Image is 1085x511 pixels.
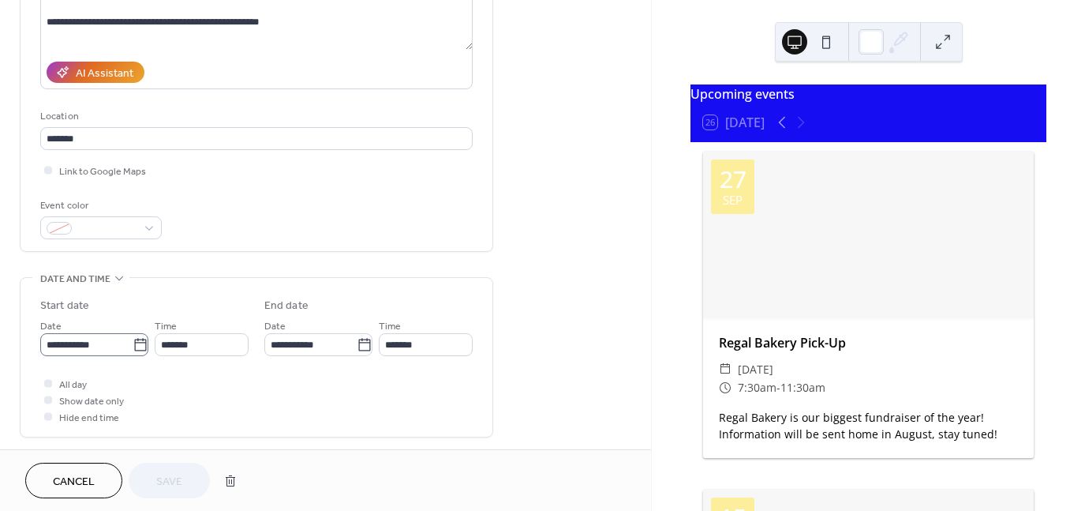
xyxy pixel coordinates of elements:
span: 11:30am [780,378,825,397]
span: 7:30am [738,378,776,397]
span: Date [40,318,62,335]
div: Regal Bakery is our biggest fundraiser of the year! Information will be sent home in August, stay... [703,409,1034,442]
div: 27 [720,167,746,191]
button: AI Assistant [47,62,144,83]
div: ​ [719,378,731,397]
span: [DATE] [738,360,773,379]
span: - [776,378,780,397]
span: Hide end time [59,410,119,426]
div: ​ [719,360,731,379]
div: Upcoming events [690,85,1046,103]
div: Sep [723,194,743,206]
span: Time [379,318,401,335]
span: Cancel [53,474,95,490]
div: Location [40,108,470,125]
span: All day [59,377,87,393]
button: Cancel [25,463,122,498]
span: Show date only [59,393,124,410]
span: Date and time [40,271,110,287]
span: Link to Google Maps [59,163,146,180]
div: End date [264,298,309,314]
div: Start date [40,298,89,314]
div: AI Assistant [76,66,133,82]
div: Regal Bakery Pick-Up [703,333,1034,352]
div: Event color [40,197,159,214]
span: Time [155,318,177,335]
span: Date [264,318,286,335]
